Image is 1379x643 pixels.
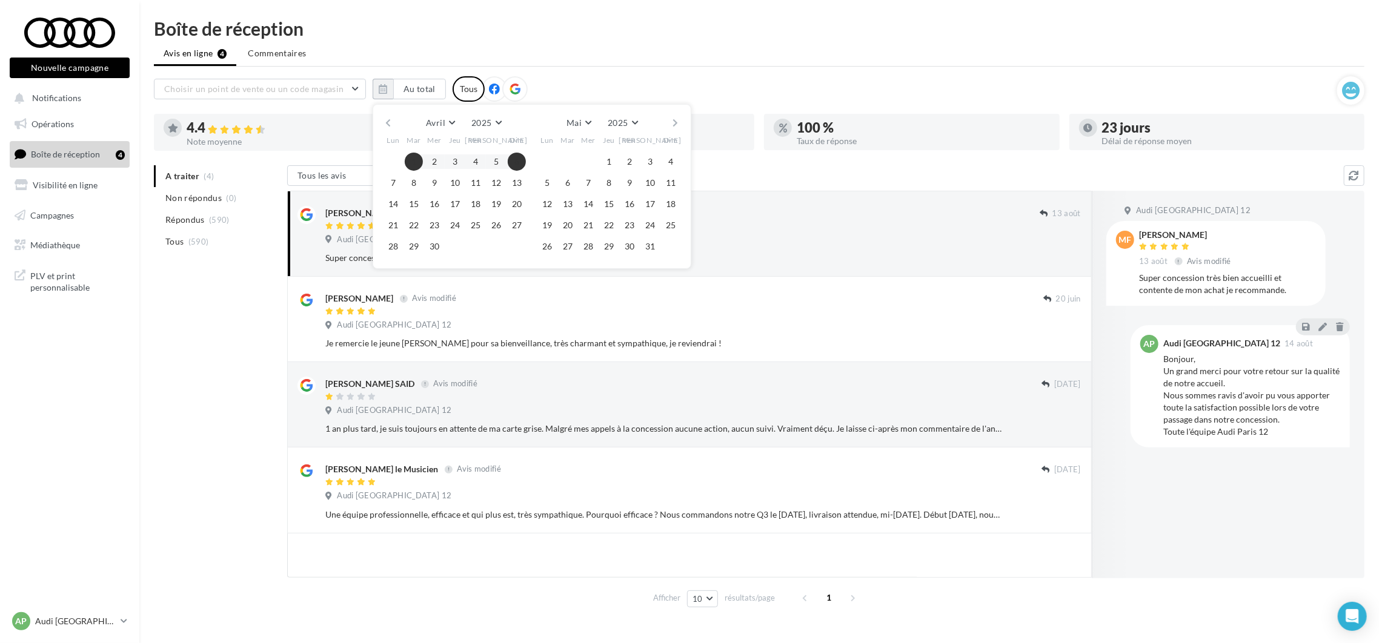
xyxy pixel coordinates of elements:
[1187,256,1231,266] span: Avis modifié
[209,215,230,225] span: (590)
[446,174,464,192] button: 10
[188,237,209,246] span: (590)
[559,216,577,234] button: 20
[487,174,505,192] button: 12
[1056,294,1081,305] span: 20 juin
[449,135,461,145] span: Jeu
[425,195,444,213] button: 16
[662,195,680,213] button: 18
[467,216,485,234] button: 25
[405,174,423,192] button: 8
[510,135,524,145] span: Dim
[641,153,659,171] button: 3
[1054,464,1081,475] span: [DATE]
[641,237,659,256] button: 31
[620,237,639,256] button: 30
[641,174,659,192] button: 10
[32,119,74,129] span: Opérations
[581,135,596,145] span: Mer
[446,153,464,171] button: 3
[600,153,618,171] button: 1
[337,490,451,501] span: Audi [GEOGRAPHIC_DATA] 12
[559,237,577,256] button: 27
[35,615,116,627] p: Audi [GEOGRAPHIC_DATA]
[608,117,628,128] span: 2025
[559,195,577,213] button: 13
[641,216,659,234] button: 24
[325,292,393,305] div: [PERSON_NAME]
[538,174,556,192] button: 5
[7,203,132,228] a: Campagnes
[1052,208,1081,219] span: 13 août
[820,588,839,607] span: 1
[287,165,408,186] button: Tous les avis
[600,174,618,192] button: 8
[30,240,80,250] span: Médiathèque
[457,464,501,474] span: Avis modifié
[387,135,400,145] span: Lun
[405,237,423,256] button: 29
[337,234,451,245] span: Audi [GEOGRAPHIC_DATA] 12
[797,121,1050,134] div: 100 %
[30,268,125,294] span: PLV et print personnalisable
[600,195,618,213] button: 15
[248,47,306,59] span: Commentaires
[653,592,680,604] span: Afficher
[662,174,680,192] button: 11
[421,114,460,131] button: Avril
[620,153,639,171] button: 2
[567,117,582,128] span: Mai
[465,135,528,145] span: [PERSON_NAME]
[325,337,1002,349] div: Je remercie le jeune [PERSON_NAME] pour sa bienveillance, très charmant et sympathique, je revien...
[467,114,506,131] button: 2025
[579,174,597,192] button: 7
[425,216,444,234] button: 23
[487,195,505,213] button: 19
[165,214,205,226] span: Répondus
[227,193,237,203] span: (0)
[407,135,421,145] span: Mar
[405,153,423,171] button: 1
[1119,234,1132,246] span: MF
[579,195,597,213] button: 14
[10,610,130,633] a: AP Audi [GEOGRAPHIC_DATA]
[384,195,402,213] button: 14
[325,509,1002,521] div: Une équipe professionnelle, efficace et qui plus est, très sympathique. Pourquoi efficace ? Nous ...
[600,237,618,256] button: 29
[433,379,477,389] span: Avis modifié
[1054,379,1081,390] span: [DATE]
[16,615,27,627] span: AP
[508,174,526,192] button: 13
[154,79,366,99] button: Choisir un point de vente ou un code magasin
[30,209,74,220] span: Campagnes
[453,76,485,102] div: Tous
[562,114,596,131] button: Mai
[662,153,680,171] button: 4
[508,216,526,234] button: 27
[540,135,554,145] span: Lun
[427,135,442,145] span: Mer
[797,137,1050,145] div: Taux de réponse
[600,216,618,234] button: 22
[7,173,132,198] a: Visibilité en ligne
[325,378,414,390] div: [PERSON_NAME] SAID
[373,79,446,99] button: Au total
[1136,205,1251,216] span: Audi [GEOGRAPHIC_DATA] 12
[1139,272,1316,296] div: Super concession très bien accueilli et contente de mon achat je recommande.
[325,423,1002,435] div: 1 an plus tard, je suis toujours en attente de ma carte grise. Malgré mes appels à la concession ...
[467,153,485,171] button: 4
[467,174,485,192] button: 11
[7,263,132,298] a: PLV et print personnalisable
[560,135,575,145] span: Mar
[663,135,678,145] span: Dim
[1102,121,1355,134] div: 23 jours
[620,216,639,234] button: 23
[33,180,98,190] span: Visibilité en ligne
[641,195,659,213] button: 17
[405,195,423,213] button: 15
[154,19,1364,38] div: Boîte de réception
[7,111,132,137] a: Opérations
[412,294,456,303] span: Avis modifié
[603,135,615,145] span: Jeu
[393,79,446,99] button: Au total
